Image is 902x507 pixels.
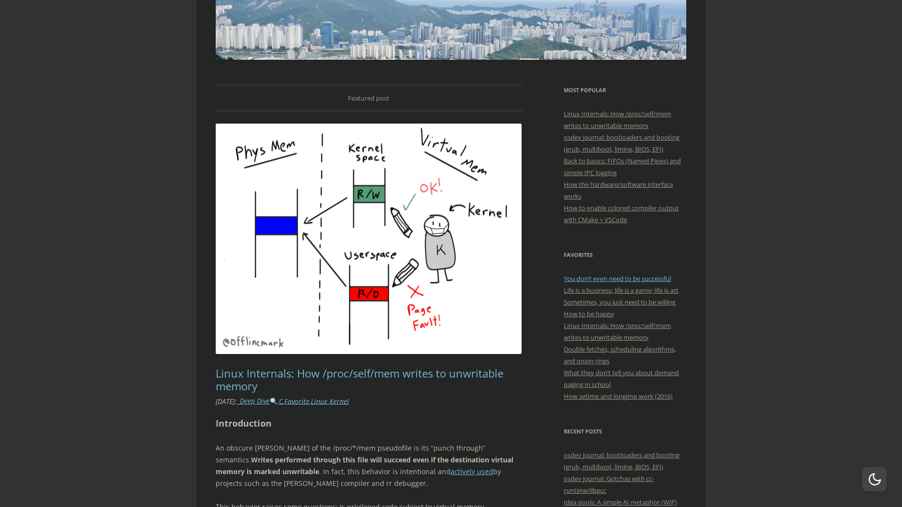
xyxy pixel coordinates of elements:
h3: Favorites [564,249,686,261]
a: How to enable colored compiler output with CMake + VSCode [564,203,679,224]
a: Linux Internals: How /proc/self/mem writes to unwritable memory [564,321,671,342]
a: Sometimes, you just need to be willing [564,298,676,306]
a: osdev journal: bootloaders and booting (grub, multiboot, limine, BIOS, EFI) [564,133,679,153]
i: : , , , [216,396,349,406]
a: C [279,396,283,406]
a: osdev journal: Gotchas with cc-runtime/libgcc [564,474,654,495]
a: How to be happy [564,309,614,318]
a: Linux Internals: How /proc/self/mem writes to unwritable memory [564,109,671,130]
img: 🔍 [270,398,277,405]
h3: Most Popular [564,84,686,96]
time: [DATE] [216,396,235,406]
a: Life is a business; life is a game; life is art [564,286,678,295]
a: Idea pools: A simple AI metaphor (WIP) [564,498,677,507]
a: Linux Kernel [311,396,349,406]
a: Linux Internals: How /proc/self/mem writes to unwritable memory [216,366,503,393]
a: How the hardware/software interface works [564,180,673,201]
a: actively used [451,467,493,476]
a: _Deep Dive [237,396,277,406]
strong: Writes performed through this file will succeed even if the destination virtual memory is marked ... [216,455,513,476]
div: Featured post [216,84,522,112]
a: Back to basics: FIFOs (Named Pipes) and simple IPC logging [564,156,681,177]
a: Favorite [284,396,309,406]
p: An obscure [PERSON_NAME] of the /proc/*/mem pseudofile is its “punch through” semantics. . In fac... [216,442,522,489]
a: Double fetches, scheduling algorithms, and onion rings [564,345,676,365]
a: What they don’t tell you about demand paging in school [564,368,679,389]
a: osdev journal: bootloaders and booting (grub, multiboot, limine, BIOS, EFI) [564,451,679,471]
h3: Recent Posts [564,426,686,437]
a: How setjmp and longjmp work (2016) [564,392,673,401]
h2: Introduction [216,416,522,431]
a: You don’t even need to be successful [564,274,671,283]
